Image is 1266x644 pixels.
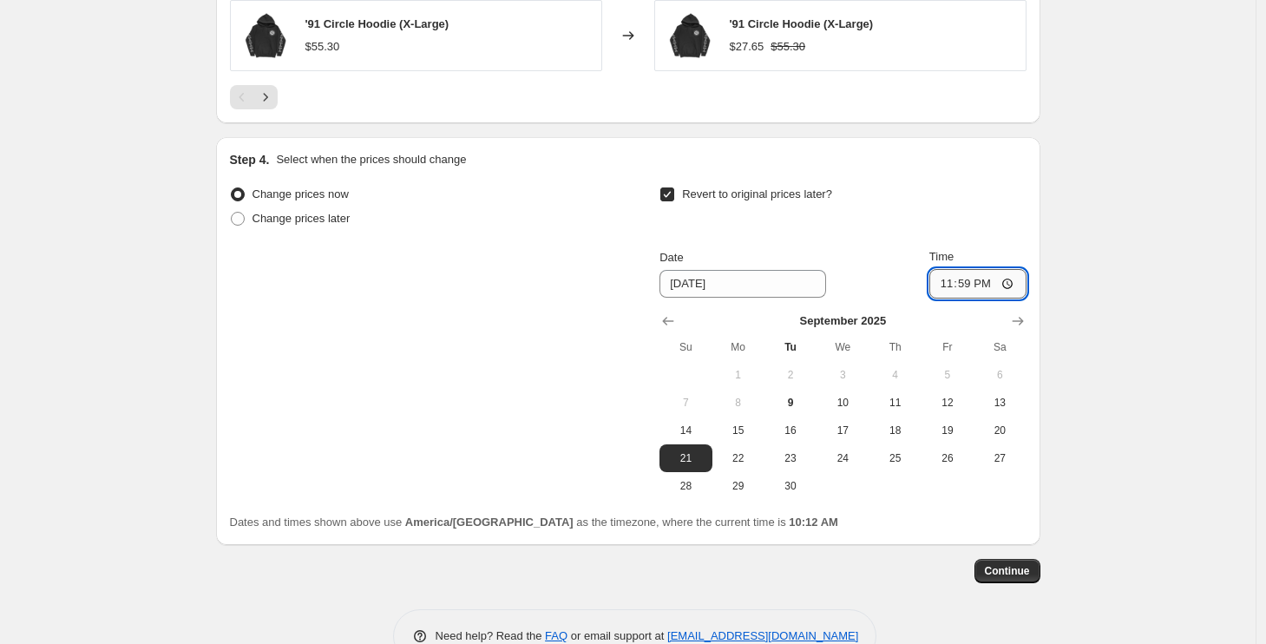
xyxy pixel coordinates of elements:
button: Sunday September 28 2025 [659,472,712,500]
span: 13 [981,396,1019,410]
button: Monday September 29 2025 [712,472,764,500]
span: Need help? Read the [436,629,546,642]
span: Dates and times shown above use as the timezone, where the current time is [230,516,838,529]
span: Tu [771,340,810,354]
span: Date [659,251,683,264]
button: Sunday September 7 2025 [659,389,712,417]
button: Thursday September 18 2025 [869,417,921,444]
div: $27.65 [730,38,764,56]
span: 15 [719,424,758,437]
span: '91 Circle Hoodie (X-Large) [730,17,874,30]
b: 10:12 AM [789,516,838,529]
span: Continue [985,564,1030,578]
span: 4 [876,368,914,382]
button: Tuesday September 2 2025 [764,361,817,389]
button: Monday September 22 2025 [712,444,764,472]
button: Saturday September 13 2025 [974,389,1026,417]
button: Saturday September 27 2025 [974,444,1026,472]
span: Su [666,340,705,354]
span: 23 [771,451,810,465]
span: Fr [928,340,967,354]
img: ClassicLogoSlelevesonBlackHoodieMock_80x.png [664,10,716,62]
button: Today Tuesday September 9 2025 [764,389,817,417]
strike: $55.30 [771,38,805,56]
button: Thursday September 11 2025 [869,389,921,417]
th: Wednesday [817,333,869,361]
button: Next [253,85,278,109]
button: Friday September 5 2025 [922,361,974,389]
span: 27 [981,451,1019,465]
span: We [823,340,862,354]
button: Show previous month, August 2025 [656,309,680,333]
span: 24 [823,451,862,465]
button: Monday September 1 2025 [712,361,764,389]
button: Friday September 19 2025 [922,417,974,444]
button: Wednesday September 10 2025 [817,389,869,417]
th: Tuesday [764,333,817,361]
span: 30 [771,479,810,493]
span: or email support at [567,629,667,642]
span: 22 [719,451,758,465]
span: Mo [719,340,758,354]
h2: Step 4. [230,151,270,168]
span: 29 [719,479,758,493]
span: 9 [771,396,810,410]
span: 17 [823,424,862,437]
button: Tuesday September 30 2025 [764,472,817,500]
span: 20 [981,424,1019,437]
button: Continue [974,559,1040,583]
nav: Pagination [230,85,278,109]
span: Th [876,340,914,354]
span: Revert to original prices later? [682,187,832,200]
button: Wednesday September 24 2025 [817,444,869,472]
span: '91 Circle Hoodie (X-Large) [305,17,449,30]
th: Saturday [974,333,1026,361]
button: Monday September 15 2025 [712,417,764,444]
button: Wednesday September 3 2025 [817,361,869,389]
button: Thursday September 4 2025 [869,361,921,389]
a: [EMAIL_ADDRESS][DOMAIN_NAME] [667,629,858,642]
div: $55.30 [305,38,340,56]
button: Thursday September 25 2025 [869,444,921,472]
span: 11 [876,396,914,410]
span: 14 [666,424,705,437]
button: Friday September 26 2025 [922,444,974,472]
button: Monday September 8 2025 [712,389,764,417]
span: 18 [876,424,914,437]
span: 25 [876,451,914,465]
span: Sa [981,340,1019,354]
p: Select when the prices should change [276,151,466,168]
a: FAQ [545,629,567,642]
button: Tuesday September 16 2025 [764,417,817,444]
span: 10 [823,396,862,410]
span: 26 [928,451,967,465]
span: 6 [981,368,1019,382]
button: Tuesday September 23 2025 [764,444,817,472]
span: 2 [771,368,810,382]
th: Monday [712,333,764,361]
input: 9/9/2025 [659,270,826,298]
span: 5 [928,368,967,382]
span: 3 [823,368,862,382]
span: 1 [719,368,758,382]
button: Wednesday September 17 2025 [817,417,869,444]
span: 12 [928,396,967,410]
input: 12:00 [929,269,1027,299]
th: Thursday [869,333,921,361]
span: 7 [666,396,705,410]
span: 19 [928,424,967,437]
b: America/[GEOGRAPHIC_DATA] [405,516,574,529]
span: 28 [666,479,705,493]
span: 21 [666,451,705,465]
button: Saturday September 20 2025 [974,417,1026,444]
th: Friday [922,333,974,361]
button: Show next month, October 2025 [1006,309,1030,333]
span: Time [929,250,954,263]
button: Saturday September 6 2025 [974,361,1026,389]
button: Sunday September 14 2025 [659,417,712,444]
span: Change prices now [253,187,349,200]
span: Change prices later [253,212,351,225]
th: Sunday [659,333,712,361]
button: Friday September 12 2025 [922,389,974,417]
button: Sunday September 21 2025 [659,444,712,472]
